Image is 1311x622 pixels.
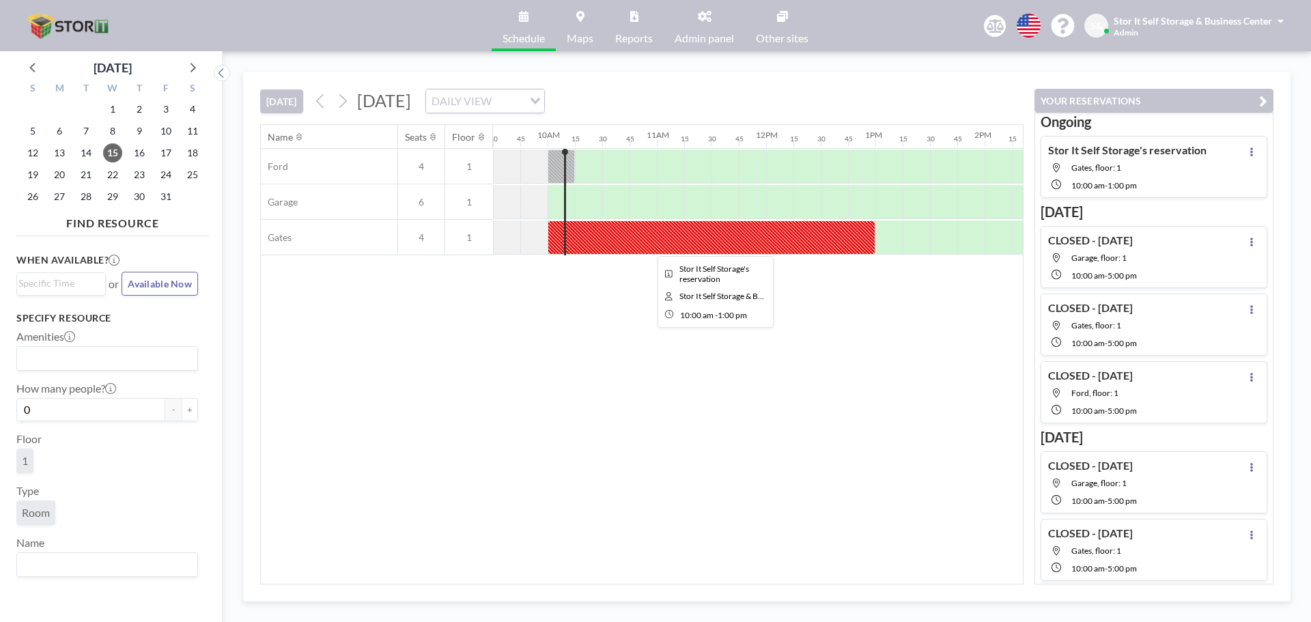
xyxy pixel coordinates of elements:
h4: CLOSED - [DATE] [1048,526,1133,540]
span: Stor It Self Storage & Business Center [679,291,764,301]
span: Garage, floor: 1 [1071,478,1127,488]
h4: CLOSED - [DATE] [1048,369,1133,382]
span: Monday, October 20, 2025 [50,165,69,184]
span: [DATE] [357,90,411,111]
span: Wednesday, October 8, 2025 [103,122,122,141]
h3: [DATE] [1041,429,1267,446]
span: Tuesday, October 14, 2025 [76,143,96,162]
span: - [1105,496,1108,506]
span: 5:00 PM [1108,563,1137,574]
span: DAILY VIEW [429,92,494,110]
h4: FIND RESOURCE [16,211,209,230]
span: - [715,310,718,320]
span: 1 [445,196,493,208]
img: organization-logo [22,12,116,40]
span: Wednesday, October 15, 2025 [103,143,122,162]
button: Available Now [122,272,198,296]
div: Floor [452,131,475,143]
span: Reports [615,33,653,44]
span: Sunday, October 12, 2025 [23,143,42,162]
span: 5:00 PM [1108,496,1137,506]
span: Tuesday, October 21, 2025 [76,165,96,184]
div: Search for option [17,553,197,576]
div: 1PM [865,130,882,140]
span: Thursday, October 16, 2025 [130,143,149,162]
span: Friday, October 31, 2025 [156,187,175,206]
span: Thursday, October 30, 2025 [130,187,149,206]
span: Sunday, October 5, 2025 [23,122,42,141]
span: Monday, October 6, 2025 [50,122,69,141]
div: 30 [708,135,716,143]
span: Garage, floor: 1 [1071,253,1127,263]
span: Gates [261,231,292,244]
button: [DATE] [260,89,303,113]
span: Saturday, October 25, 2025 [183,165,202,184]
span: 10:00 AM [1071,563,1105,574]
div: W [100,81,126,98]
span: Room [22,506,50,519]
span: Wednesday, October 1, 2025 [103,100,122,119]
span: 10:00 AM [680,310,714,320]
label: How many people? [16,382,116,395]
input: Search for option [18,556,190,574]
span: Monday, October 13, 2025 [50,143,69,162]
span: 1 [22,454,28,467]
div: T [73,81,100,98]
div: 30 [490,135,498,143]
label: Floor [16,432,42,446]
input: Search for option [18,276,98,291]
div: S [20,81,46,98]
div: S [179,81,206,98]
input: Search for option [18,350,190,367]
h4: Stor It Self Storage's reservation [1048,143,1207,157]
div: 45 [626,135,634,143]
h3: Ongoing [1041,113,1267,130]
div: 12PM [756,130,778,140]
div: 30 [927,135,935,143]
div: 30 [817,135,826,143]
span: Tuesday, October 28, 2025 [76,187,96,206]
h4: CLOSED - [DATE] [1048,459,1133,472]
span: 4 [398,160,445,173]
span: Tuesday, October 7, 2025 [76,122,96,141]
span: S& [1090,20,1103,32]
div: 30 [599,135,607,143]
div: 45 [517,135,525,143]
div: F [152,81,179,98]
button: + [182,398,198,421]
div: Name [268,131,293,143]
span: 4 [398,231,445,244]
span: Saturday, October 4, 2025 [183,100,202,119]
div: 45 [954,135,962,143]
span: Available Now [128,278,192,289]
div: Search for option [17,347,197,370]
span: Maps [567,33,593,44]
span: 10:00 AM [1071,406,1105,416]
div: 2PM [974,130,991,140]
span: 10:00 AM [1071,270,1105,281]
span: Admin [1114,27,1138,38]
div: Seats [405,131,427,143]
span: Stor It Self Storage's reservation [679,264,749,284]
h4: CLOSED - [DATE] [1048,301,1133,315]
span: 10:00 AM [1071,496,1105,506]
span: Gates, floor: 1 [1071,320,1121,330]
h4: CLOSED - [DATE] [1048,234,1133,247]
span: - [1105,338,1108,348]
span: - [1105,563,1108,574]
span: Gates, floor: 1 [1071,162,1121,173]
label: Name [16,536,44,550]
button: YOUR RESERVATIONS [1034,89,1273,113]
label: Amenities [16,330,75,343]
span: Wednesday, October 22, 2025 [103,165,122,184]
span: Friday, October 17, 2025 [156,143,175,162]
span: or [109,277,119,291]
span: 1:00 PM [1108,180,1137,190]
span: 6 [398,196,445,208]
span: Ford, floor: 1 [1071,388,1118,398]
span: Sunday, October 26, 2025 [23,187,42,206]
span: Friday, October 3, 2025 [156,100,175,119]
span: - [1105,270,1108,281]
span: 5:00 PM [1108,338,1137,348]
span: Thursday, October 23, 2025 [130,165,149,184]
